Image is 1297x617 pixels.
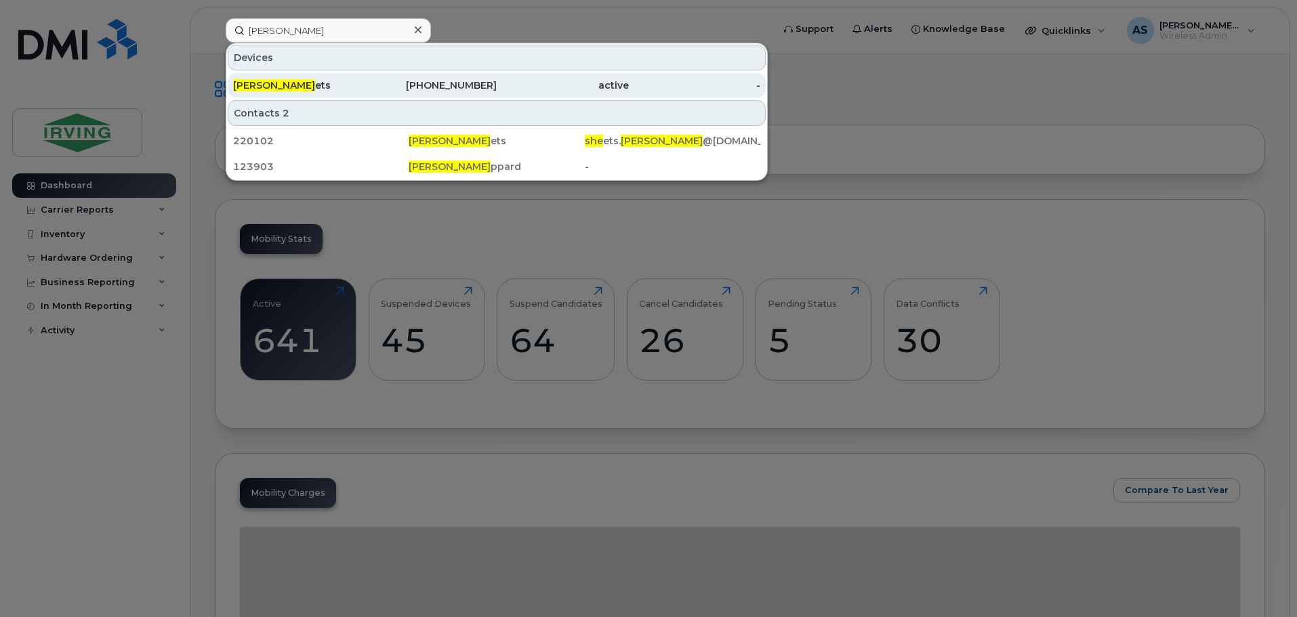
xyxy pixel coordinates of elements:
[233,160,409,173] div: 123903
[585,160,760,173] div: -
[233,134,409,148] div: 220102
[497,79,629,92] div: active
[233,79,315,91] span: [PERSON_NAME]
[228,129,766,153] a: 220102[PERSON_NAME]etssheets.[PERSON_NAME]@[DOMAIN_NAME]
[283,106,289,120] span: 2
[621,135,703,147] span: [PERSON_NAME]
[409,161,491,173] span: [PERSON_NAME]
[409,134,584,148] div: ets
[228,73,766,98] a: [PERSON_NAME]ets[PHONE_NUMBER]active-
[629,79,761,92] div: -
[228,100,766,126] div: Contacts
[228,45,766,70] div: Devices
[585,135,603,147] span: she
[365,79,497,92] div: [PHONE_NUMBER]
[409,135,491,147] span: [PERSON_NAME]
[585,134,760,148] div: ets. @[DOMAIN_NAME]
[233,79,365,92] div: ets
[409,160,584,173] div: ppard
[228,154,766,179] a: 123903[PERSON_NAME]ppard-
